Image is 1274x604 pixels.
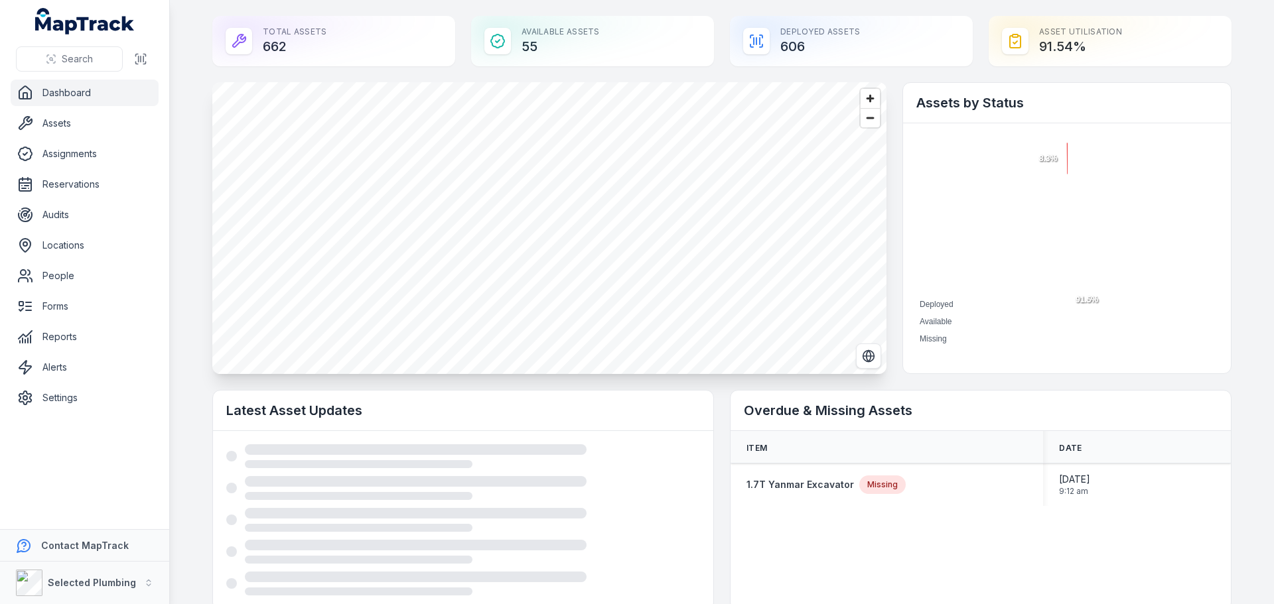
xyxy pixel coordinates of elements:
span: Date [1059,443,1082,453]
span: Search [62,52,93,66]
span: Missing [920,334,947,343]
strong: Selected Plumbing [48,577,136,588]
h2: Latest Asset Updates [226,401,700,420]
time: 8/20/2025, 9:12:07 AM [1059,473,1090,497]
h2: Overdue & Missing Assets [744,401,1218,420]
span: [DATE] [1059,473,1090,486]
button: Zoom out [861,108,880,127]
a: People [11,263,159,289]
a: Assignments [11,141,159,167]
a: Reservations [11,171,159,198]
a: MapTrack [35,8,135,34]
strong: Contact MapTrack [41,540,129,551]
a: Locations [11,232,159,259]
canvas: Map [212,82,886,374]
span: Available [920,317,952,326]
a: 1.7T Yanmar Excavator [746,478,854,491]
button: Search [16,46,123,72]
span: Item [746,443,767,453]
a: Assets [11,110,159,137]
a: Audits [11,202,159,228]
a: Reports [11,324,159,350]
div: Missing [859,475,906,494]
h2: Assets by Status [916,93,1218,112]
button: Switch to Satellite View [856,343,881,369]
a: Settings [11,385,159,411]
span: Deployed [920,300,954,309]
span: 9:12 am [1059,486,1090,497]
a: Alerts [11,354,159,381]
button: Zoom in [861,89,880,108]
a: Dashboard [11,80,159,106]
a: Forms [11,293,159,320]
